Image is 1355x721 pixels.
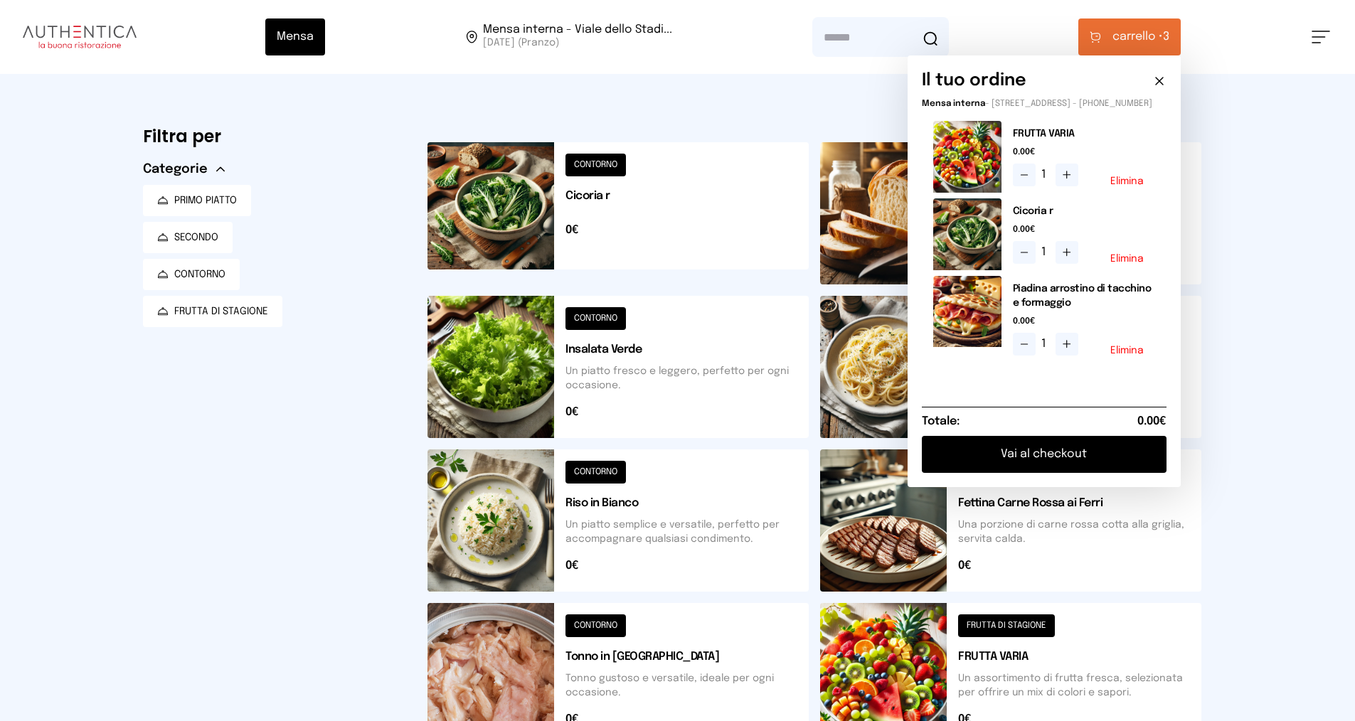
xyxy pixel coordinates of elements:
[1137,413,1167,430] span: 0.00€
[922,100,985,108] span: Mensa interna
[174,193,237,208] span: PRIMO PIATTO
[483,24,672,50] span: Viale dello Stadio, 77, 05100 Terni TR, Italia
[1013,204,1155,218] h2: Cicoria r
[933,198,1001,270] img: media
[143,185,251,216] button: PRIMO PIATTO
[1013,282,1155,310] h2: Piadina arrostino di tacchino e formaggio
[143,159,225,179] button: Categorie
[922,98,1167,110] p: - [STREET_ADDRESS] - [PHONE_NUMBER]
[143,259,240,290] button: CONTORNO
[1041,244,1050,261] span: 1
[1112,28,1169,46] span: 3
[23,26,137,48] img: logo.8f33a47.png
[1013,146,1155,158] span: 0.00€
[1013,127,1155,141] h2: FRUTTA VARIA
[143,222,233,253] button: SECONDO
[922,70,1026,92] h6: Il tuo ordine
[265,18,325,55] button: Mensa
[922,436,1167,473] button: Vai al checkout
[174,304,268,319] span: FRUTTA DI STAGIONE
[1041,166,1050,183] span: 1
[933,276,1001,348] img: media
[1110,176,1144,186] button: Elimina
[143,296,282,327] button: FRUTTA DI STAGIONE
[483,36,672,50] span: [DATE] (Pranzo)
[1013,316,1155,327] span: 0.00€
[922,413,960,430] h6: Totale:
[1078,18,1181,55] button: carrello •3
[1013,224,1155,235] span: 0.00€
[933,121,1001,193] img: media
[1041,336,1050,353] span: 1
[174,230,218,245] span: SECONDO
[1110,346,1144,356] button: Elimina
[1112,28,1163,46] span: carrello •
[1110,254,1144,264] button: Elimina
[143,125,405,148] h6: Filtra per
[174,267,225,282] span: CONTORNO
[143,159,208,179] span: Categorie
